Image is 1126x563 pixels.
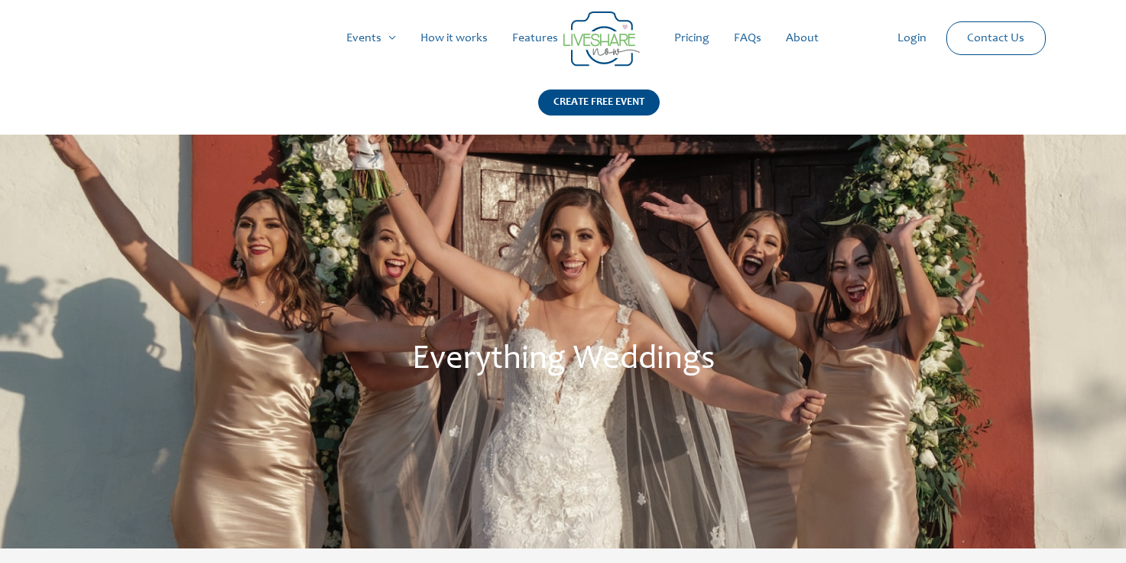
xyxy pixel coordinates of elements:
nav: Site Navigation [27,14,1099,63]
span: Everything Weddings [412,343,715,377]
a: Login [885,14,939,63]
a: Pricing [662,14,722,63]
a: Events [334,14,408,63]
a: FAQs [722,14,774,63]
a: Contact Us [955,22,1037,54]
img: Group 14 | Live Photo Slideshow for Events | Create Free Events Album for Any Occasion [563,11,640,67]
a: Features [500,14,570,63]
a: How it works [408,14,500,63]
a: About [774,14,831,63]
div: CREATE FREE EVENT [538,89,660,116]
a: CREATE FREE EVENT [538,89,660,135]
